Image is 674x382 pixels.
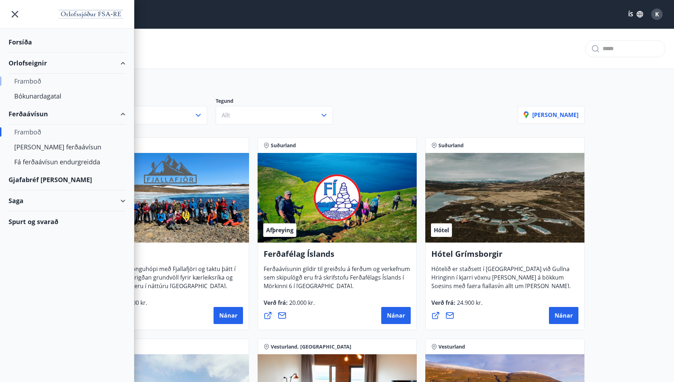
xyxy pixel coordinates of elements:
img: union_logo [56,8,125,22]
p: Tegund [216,97,341,106]
span: Vesturland, [GEOGRAPHIC_DATA] [271,343,351,350]
span: 24.900 kr. [455,299,482,307]
span: Suðurland [438,142,464,149]
div: Framboð [14,124,120,139]
span: Afþreying [266,226,293,234]
button: [PERSON_NAME] [518,106,584,124]
div: Framboð [14,74,120,89]
div: Saga [9,190,125,211]
span: 20.000 kr. [288,299,315,307]
h4: Hótel Grímsborgir [431,248,578,265]
button: ÍS [624,8,647,21]
span: Hótel [434,226,449,234]
span: Vertu með í gönguhópi með Fjallafjöri og taktu þátt í að skapa heilbrigðan grundvöll fyrir kærlei... [96,265,236,296]
button: Nánar [549,307,578,324]
button: Nánar [214,307,243,324]
span: Allt [222,111,230,119]
span: Verð frá : [431,299,482,312]
h4: Fjallafjör [96,248,243,265]
h4: Ferðafélag Íslands [264,248,411,265]
button: Allt [90,106,207,124]
span: Nánar [555,312,573,319]
p: Svæði [90,97,216,106]
button: Allt [216,106,333,124]
button: menu [9,8,21,21]
div: Forsíða [9,32,125,53]
div: Orlofseignir [9,53,125,74]
span: Vesturland [438,343,465,350]
button: K [648,6,665,23]
span: Nánar [219,312,237,319]
span: Verð frá : [264,299,315,312]
div: [PERSON_NAME] ferðaávísun [14,139,120,154]
div: Fá ferðaávísun endurgreidda [14,154,120,169]
button: Nánar [381,307,411,324]
div: Ferðaávísun [9,104,125,124]
span: K [655,10,659,18]
div: Bókunardagatal [14,89,120,104]
span: Suðurland [271,142,296,149]
span: Nánar [387,312,405,319]
p: [PERSON_NAME] [524,111,578,119]
div: Spurt og svarað [9,211,125,232]
div: Gjafabréf [PERSON_NAME] [9,169,125,190]
span: Hótelið er staðsett í [GEOGRAPHIC_DATA] við Gullna Hringinn í kjarri vöxnu [PERSON_NAME] á bökkum... [431,265,571,313]
span: Ferðaávísunin gildir til greiðslu á ferðum og verkefnum sem skipulögð eru frá skrifstofu Ferðafél... [264,265,410,296]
